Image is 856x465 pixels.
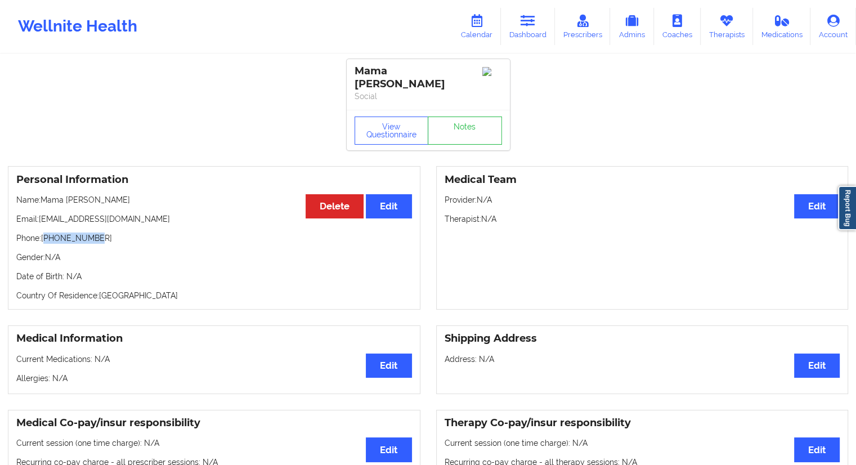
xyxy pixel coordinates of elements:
[16,213,412,225] p: Email: [EMAIL_ADDRESS][DOMAIN_NAME]
[555,8,611,45] a: Prescribers
[16,332,412,345] h3: Medical Information
[794,354,840,378] button: Edit
[445,332,840,345] h3: Shipping Address
[16,232,412,244] p: Phone: [PHONE_NUMBER]
[16,290,412,301] p: Country Of Residence: [GEOGRAPHIC_DATA]
[445,194,840,205] p: Provider: N/A
[366,437,411,462] button: Edit
[306,194,364,218] button: Delete
[452,8,501,45] a: Calendar
[794,437,840,462] button: Edit
[16,173,412,186] h3: Personal Information
[445,417,840,430] h3: Therapy Co-pay/insur responsibility
[366,354,411,378] button: Edit
[355,65,502,91] div: Mama [PERSON_NAME]
[445,213,840,225] p: Therapist: N/A
[610,8,654,45] a: Admins
[838,186,856,230] a: Report Bug
[501,8,555,45] a: Dashboard
[16,271,412,282] p: Date of Birth: N/A
[445,437,840,449] p: Current session (one time charge): N/A
[16,373,412,384] p: Allergies: N/A
[16,194,412,205] p: Name: Mama [PERSON_NAME]
[16,437,412,449] p: Current session (one time charge): N/A
[701,8,753,45] a: Therapists
[366,194,411,218] button: Edit
[355,91,502,102] p: Social
[445,173,840,186] h3: Medical Team
[654,8,701,45] a: Coaches
[16,252,412,263] p: Gender: N/A
[16,354,412,365] p: Current Medications: N/A
[428,117,502,145] a: Notes
[794,194,840,218] button: Edit
[753,8,811,45] a: Medications
[810,8,856,45] a: Account
[445,354,840,365] p: Address: N/A
[16,417,412,430] h3: Medical Co-pay/insur responsibility
[482,67,502,76] img: Image%2Fplaceholer-image.png
[355,117,429,145] button: View Questionnaire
